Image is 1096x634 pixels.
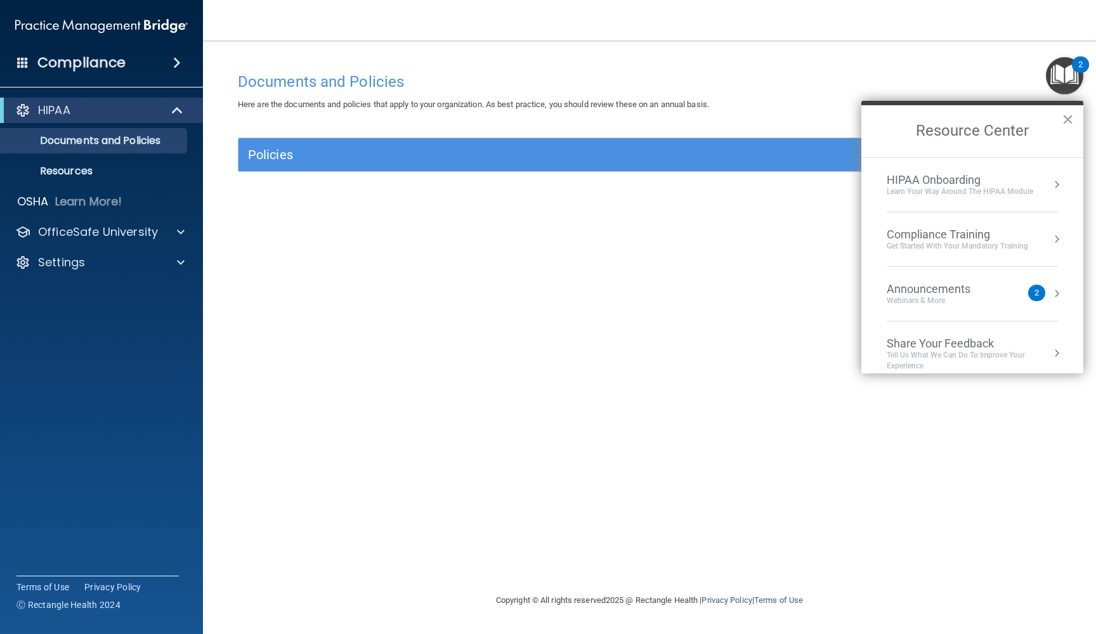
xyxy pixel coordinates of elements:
div: Announcements [887,282,996,296]
span: Here are the documents and policies that apply to your organization. As best practice, you should... [238,100,709,109]
img: PMB logo [15,13,188,39]
div: Compliance Training [887,228,1028,242]
p: Documents and Policies [8,134,181,147]
div: Get Started with your mandatory training [887,241,1028,252]
button: Close [1062,109,1074,129]
p: Settings [38,255,85,270]
p: HIPAA [38,103,70,118]
a: OfficeSafe University [15,224,185,240]
div: Webinars & More [887,295,996,306]
span: Ⓒ Rectangle Health 2024 [16,598,121,611]
h5: Policies [248,148,845,162]
h4: Documents and Policies [238,74,1061,90]
p: Resources [8,165,181,178]
div: 2 [1078,65,1083,81]
div: Copyright © All rights reserved 2025 @ Rectangle Health | | [418,580,881,621]
h4: Compliance [37,54,126,72]
a: HIPAA [15,103,184,118]
a: Policies [248,145,1051,165]
iframe: Drift Widget Chat Controller [1033,547,1081,595]
h2: Resource Center [861,105,1083,157]
p: Learn More! [55,194,122,209]
a: Terms of Use [754,595,803,605]
a: Privacy Policy [84,581,141,593]
a: Privacy Policy [701,595,752,605]
a: Terms of Use [16,581,69,593]
div: HIPAA Onboarding [887,173,1033,187]
p: OSHA [17,194,49,209]
div: Tell Us What We Can Do to Improve Your Experience [887,350,1058,372]
a: Settings [15,255,185,270]
div: Share Your Feedback [887,337,1058,351]
button: Open Resource Center, 2 new notifications [1046,57,1083,94]
div: Resource Center [861,101,1083,373]
p: OfficeSafe University [38,224,158,240]
div: Learn Your Way around the HIPAA module [887,186,1033,197]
